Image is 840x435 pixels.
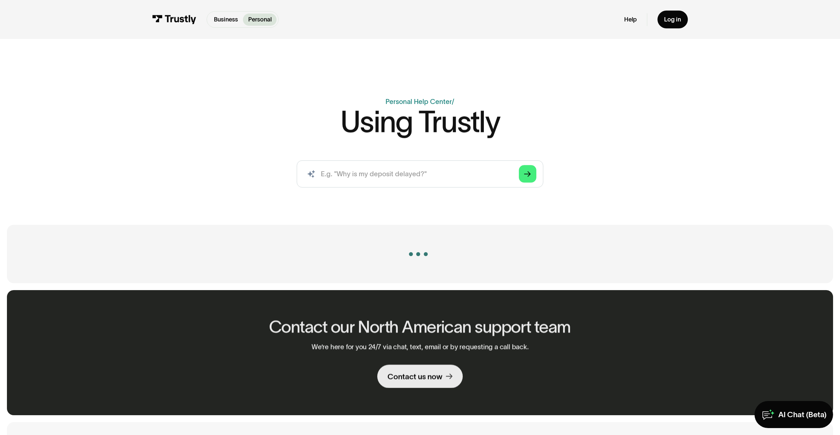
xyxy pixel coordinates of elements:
[657,11,688,28] a: Log in
[452,98,454,105] div: /
[387,372,442,382] div: Contact us now
[243,14,277,26] a: Personal
[297,160,543,187] input: search
[312,343,529,351] p: We’re here for you 24/7 via chat, text, email or by requesting a call back.
[248,15,272,24] p: Personal
[624,16,637,23] a: Help
[664,16,681,23] div: Log in
[755,401,833,428] a: AI Chat (Beta)
[340,107,500,137] h1: Using Trustly
[269,318,571,336] h2: Contact our North American support team
[214,15,238,24] p: Business
[377,365,463,388] a: Contact us now
[152,15,196,24] img: Trustly Logo
[386,98,452,105] a: Personal Help Center
[209,14,243,26] a: Business
[778,410,826,419] div: AI Chat (Beta)
[297,160,543,187] form: Search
